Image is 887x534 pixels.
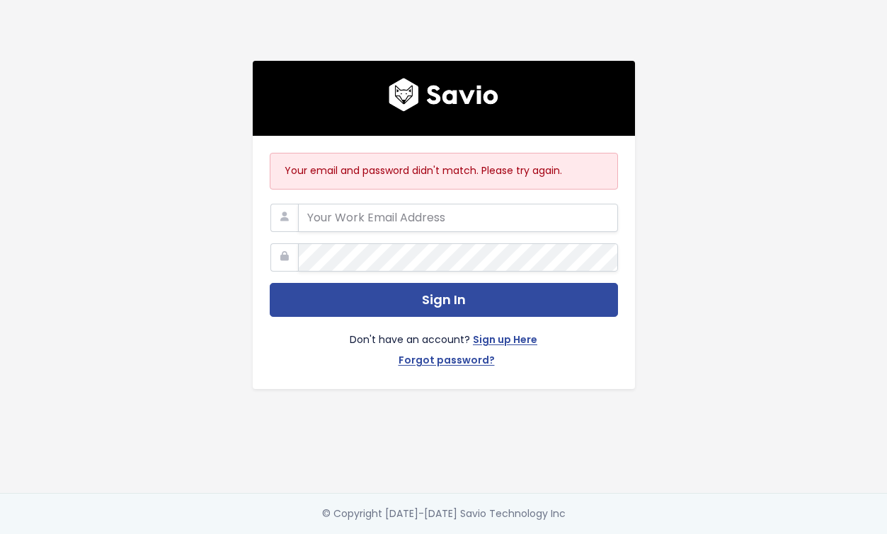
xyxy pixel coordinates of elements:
[322,505,566,523] div: © Copyright [DATE]-[DATE] Savio Technology Inc
[298,204,618,232] input: Your Work Email Address
[389,78,498,112] img: logo600x187.a314fd40982d.png
[399,352,495,372] a: Forgot password?
[270,283,618,318] button: Sign In
[473,331,537,352] a: Sign up Here
[270,317,618,372] div: Don't have an account?
[285,162,603,180] p: Your email and password didn't match. Please try again.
